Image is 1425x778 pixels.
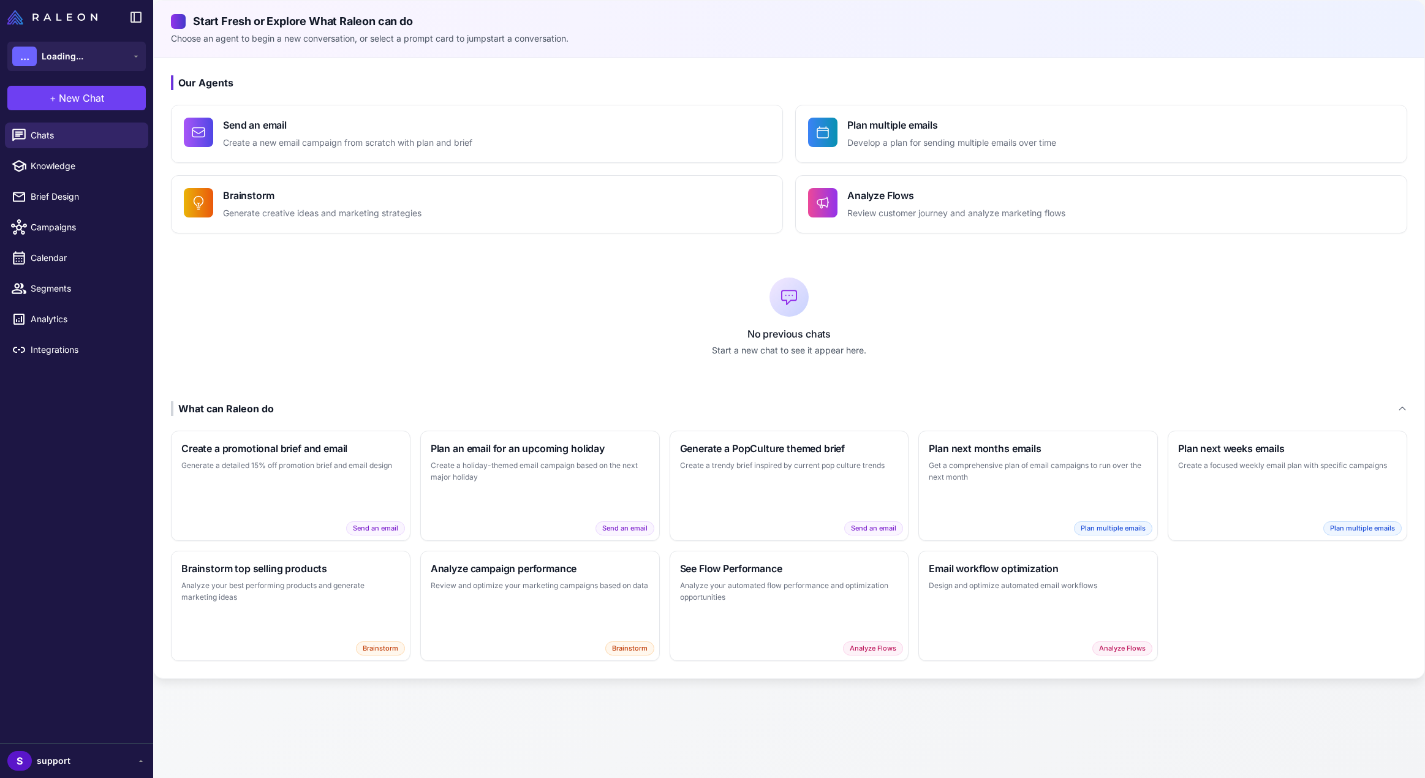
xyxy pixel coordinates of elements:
a: Campaigns [5,214,148,240]
h3: Analyze campaign performance [431,561,649,576]
span: Analytics [31,312,138,326]
button: Plan next months emailsGet a comprehensive plan of email campaigns to run over the next monthPlan... [918,431,1158,541]
button: Email workflow optimizationDesign and optimize automated email workflowsAnalyze Flows [918,551,1158,661]
h3: Brainstorm top selling products [181,561,400,576]
img: Raleon Logo [7,10,97,25]
div: S [7,751,32,771]
span: Segments [31,282,138,295]
span: Send an email [844,521,903,535]
span: Plan multiple emails [1323,521,1402,535]
p: Analyze your automated flow performance and optimization opportunities [680,580,899,603]
div: What can Raleon do [171,401,274,416]
button: Plan an email for an upcoming holidayCreate a holiday-themed email campaign based on the next maj... [420,431,660,541]
a: Integrations [5,337,148,363]
button: Analyze campaign performanceReview and optimize your marketing campaigns based on dataBrainstorm [420,551,660,661]
span: + [50,91,56,105]
p: Generate creative ideas and marketing strategies [223,206,421,221]
a: Chats [5,123,148,148]
p: Develop a plan for sending multiple emails over time [847,136,1056,150]
span: Brainstorm [356,641,405,655]
h3: Plan next weeks emails [1178,441,1397,456]
span: support [37,754,70,768]
button: Generate a PopCulture themed briefCreate a trendy brief inspired by current pop culture trendsSen... [670,431,909,541]
span: New Chat [59,91,104,105]
span: Brainstorm [605,641,654,655]
a: Segments [5,276,148,301]
span: Chats [31,129,138,142]
button: Brainstorm top selling productsAnalyze your best performing products and generate marketing ideas... [171,551,410,661]
button: +New Chat [7,86,146,110]
span: Brief Design [31,190,138,203]
button: Plan multiple emailsDevelop a plan for sending multiple emails over time [795,105,1407,163]
p: Create a trendy brief inspired by current pop culture trends [680,459,899,472]
h3: Generate a PopCulture themed brief [680,441,899,456]
button: Send an emailCreate a new email campaign from scratch with plan and brief [171,105,783,163]
p: Review and optimize your marketing campaigns based on data [431,580,649,592]
button: See Flow PerformanceAnalyze your automated flow performance and optimization opportunitiesAnalyze... [670,551,909,661]
button: Plan next weeks emailsCreate a focused weekly email plan with specific campaignsPlan multiple emails [1168,431,1407,541]
button: Analyze FlowsReview customer journey and analyze marketing flows [795,175,1407,233]
p: Review customer journey and analyze marketing flows [847,206,1065,221]
p: Start a new chat to see it appear here. [171,344,1407,357]
h3: Plan next months emails [929,441,1147,456]
a: Calendar [5,245,148,271]
h3: Plan an email for an upcoming holiday [431,441,649,456]
p: Get a comprehensive plan of email campaigns to run over the next month [929,459,1147,483]
div: ... [12,47,37,66]
span: Send an email [346,521,405,535]
p: No previous chats [171,327,1407,341]
h4: Send an email [223,118,472,132]
p: Create a focused weekly email plan with specific campaigns [1178,459,1397,472]
span: Integrations [31,343,138,357]
button: Create a promotional brief and emailGenerate a detailed 15% off promotion brief and email designS... [171,431,410,541]
h3: Our Agents [171,75,1407,90]
h3: Email workflow optimization [929,561,1147,576]
a: Raleon Logo [7,10,102,25]
span: Loading... [42,50,83,63]
span: Send an email [595,521,654,535]
span: Campaigns [31,221,138,234]
span: Analyze Flows [1092,641,1152,655]
button: BrainstormGenerate creative ideas and marketing strategies [171,175,783,233]
p: Design and optimize automated email workflows [929,580,1147,592]
a: Analytics [5,306,148,332]
h4: Plan multiple emails [847,118,1056,132]
span: Calendar [31,251,138,265]
h3: Create a promotional brief and email [181,441,400,456]
span: Knowledge [31,159,138,173]
h4: Analyze Flows [847,188,1065,203]
h4: Brainstorm [223,188,421,203]
h2: Start Fresh or Explore What Raleon can do [171,13,1407,29]
a: Brief Design [5,184,148,210]
p: Create a holiday-themed email campaign based on the next major holiday [431,459,649,483]
p: Choose an agent to begin a new conversation, or select a prompt card to jumpstart a conversation. [171,32,1407,45]
h3: See Flow Performance [680,561,899,576]
a: Knowledge [5,153,148,179]
span: Analyze Flows [843,641,903,655]
button: ...Loading... [7,42,146,71]
p: Create a new email campaign from scratch with plan and brief [223,136,472,150]
p: Generate a detailed 15% off promotion brief and email design [181,459,400,472]
p: Analyze your best performing products and generate marketing ideas [181,580,400,603]
span: Plan multiple emails [1074,521,1152,535]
